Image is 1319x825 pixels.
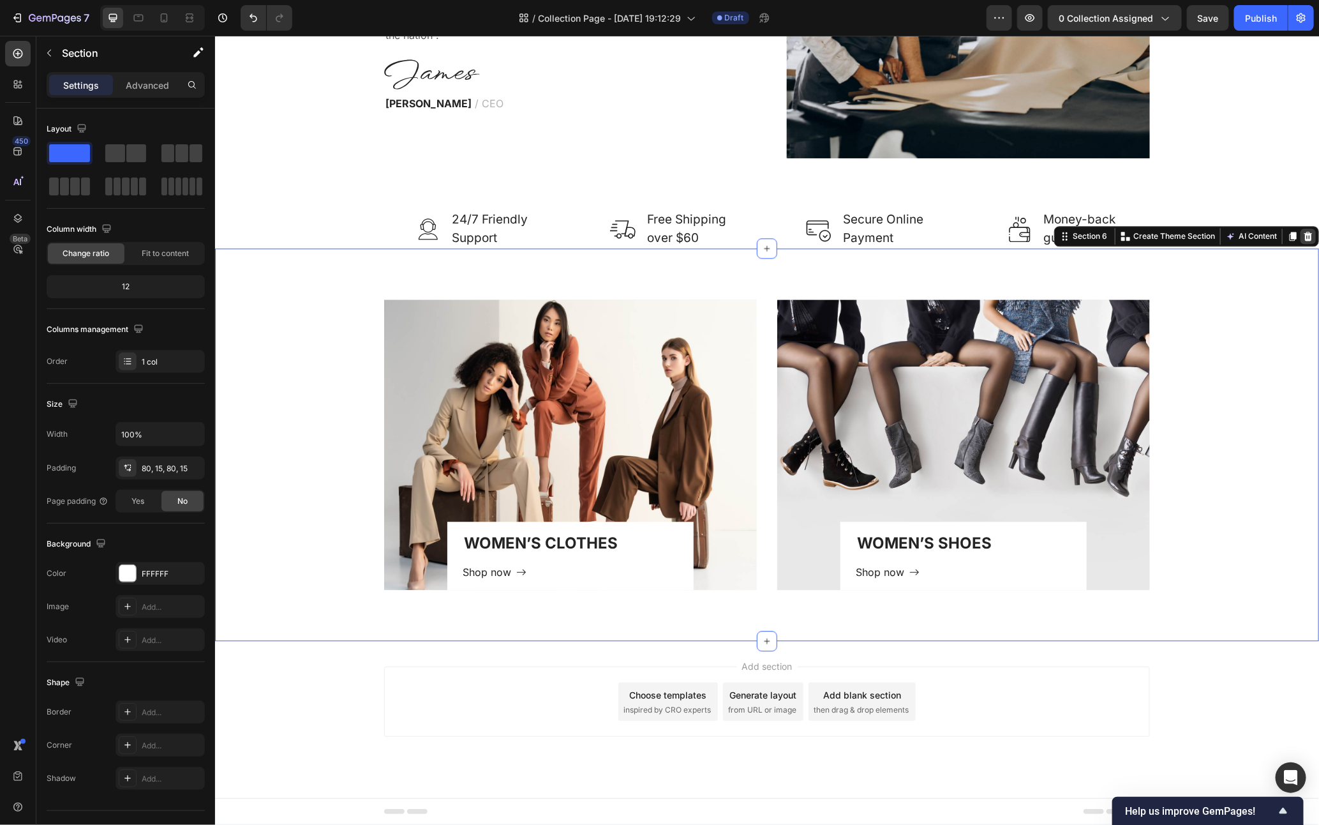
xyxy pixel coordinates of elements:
div: 1 col [142,356,202,368]
div: Padding [47,462,76,474]
button: Save [1187,5,1229,31]
div: Add... [142,602,202,613]
span: Change ratio [63,248,110,259]
span: Draft [725,12,744,24]
div: Open Intercom Messenger [1276,762,1306,793]
div: Undo/Redo [241,5,292,31]
p: WOMEN’S CLOTHES [249,497,461,517]
p: Create Theme Section [918,195,1000,206]
a: Shop now [641,529,704,544]
div: Overlay [562,264,935,554]
div: FFFFFF [142,568,202,580]
div: Add blank section [608,653,686,666]
div: Shop now [641,529,689,544]
img: Alt Image [395,181,421,206]
div: Column width [47,221,114,238]
div: 80, 15, 80, 15 [142,463,202,474]
span: No [177,496,188,507]
div: Background [47,536,108,553]
input: Auto [116,423,204,446]
div: Add... [142,773,202,785]
p: guarantee [829,193,901,212]
span: 0 collection assigned [1059,11,1153,25]
div: Page padding [47,496,108,507]
button: Publish [1234,5,1288,31]
p: Settings [63,79,99,92]
span: / CEO [260,61,288,74]
button: 7 [5,5,95,31]
span: Yes [131,496,144,507]
span: Help us improve GemPages! [1125,805,1276,817]
div: Video [47,634,67,646]
button: Show survey - Help us improve GemPages! [1125,803,1291,819]
div: Beta [10,234,31,244]
a: Shop now [248,529,311,544]
div: Color [47,568,66,579]
button: AI Content [1008,193,1064,208]
div: Section 6 [855,195,895,206]
span: then drag & drop elements [599,669,694,680]
p: Secure Online Payment [628,175,708,211]
div: Choose templates [415,653,492,666]
div: 12 [49,278,202,296]
span: Fit to content [142,248,189,259]
span: Add section [522,624,583,637]
div: Background Image [562,264,935,554]
span: from URL or image [513,669,581,680]
span: Collection Page - [DATE] 19:12:29 [539,11,682,25]
img: Alt Image [591,181,616,206]
p: 7 [84,10,89,26]
button: 0 collection assigned [1048,5,1182,31]
div: Layout [47,121,89,138]
div: Background Image [169,264,542,554]
img: Alt Image [792,181,817,206]
p: Money-back [829,175,901,193]
div: Shop now [248,529,296,544]
span: Save [1198,13,1219,24]
div: Add... [142,635,202,646]
div: Order [47,356,68,367]
div: Corner [47,739,72,751]
div: Size [47,396,80,413]
div: 450 [12,136,31,146]
div: Publish [1245,11,1277,25]
div: Add... [142,707,202,718]
span: inspired by CRO experts [408,669,496,680]
p: Section [62,45,167,61]
p: 24/7 Friendly Support [237,175,313,211]
p: Free Shipping over $60 [432,175,511,211]
div: Image [47,601,69,612]
div: Shadow [47,773,76,784]
div: Columns management [47,321,146,338]
div: Shape [47,674,87,692]
div: Overlay [169,264,542,554]
div: Border [47,706,71,718]
span: / [533,11,536,25]
iframe: Design area [215,36,1319,825]
p: Advanced [126,79,169,92]
div: Width [47,428,68,440]
img: Alt Image [200,181,226,206]
div: Add... [142,740,202,752]
div: Generate layout [515,653,582,666]
p: WOMEN’S SHOES [642,497,854,517]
